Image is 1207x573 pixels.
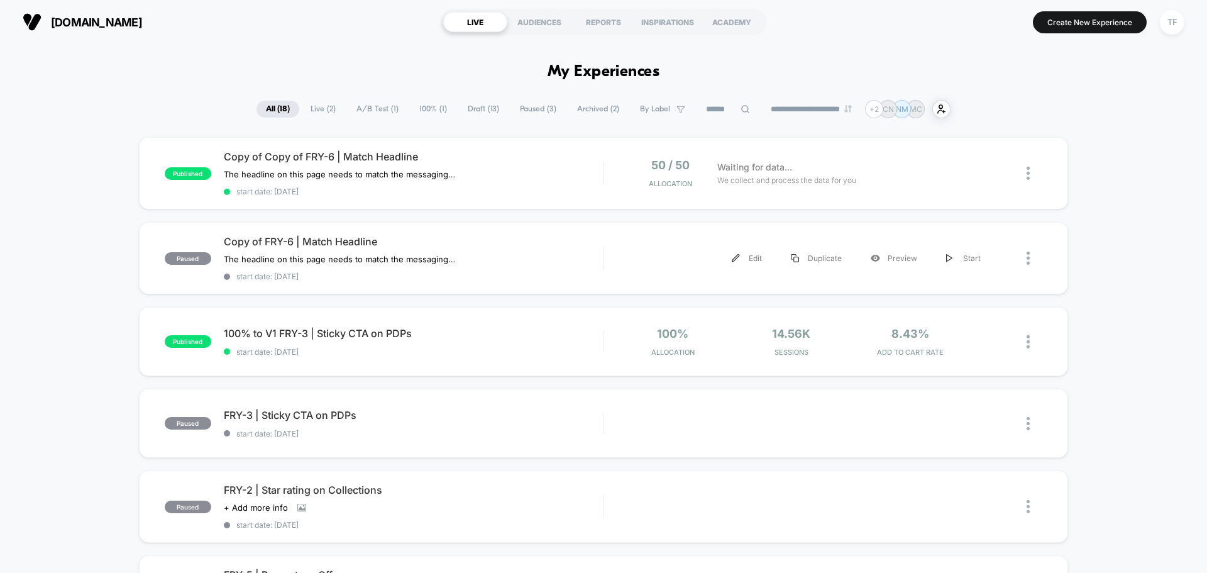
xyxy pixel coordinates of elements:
[548,63,660,81] h1: My Experiences
[165,167,211,180] span: published
[700,12,764,32] div: ACADEMY
[224,429,603,438] span: start date: [DATE]
[568,101,629,118] span: Archived ( 2 )
[510,101,566,118] span: Paused ( 3 )
[256,101,299,118] span: All ( 18 )
[946,254,952,262] img: menu
[891,327,929,340] span: 8.43%
[458,101,509,118] span: Draft ( 13 )
[1156,9,1188,35] button: TF
[865,100,883,118] div: + 2
[651,348,695,357] span: Allocation
[856,244,932,272] div: Preview
[896,104,908,114] p: NM
[23,13,41,31] img: Visually logo
[736,348,848,357] span: Sessions
[1027,500,1030,513] img: close
[224,150,603,163] span: Copy of Copy of FRY-6 | Match Headline
[347,101,408,118] span: A/B Test ( 1 )
[1160,10,1184,35] div: TF
[19,12,146,32] button: [DOMAIN_NAME]
[1027,335,1030,348] img: close
[1027,417,1030,430] img: close
[1033,11,1147,33] button: Create New Experience
[410,101,456,118] span: 100% ( 1 )
[51,16,142,29] span: [DOMAIN_NAME]
[657,327,688,340] span: 100%
[165,417,211,430] span: paused
[224,235,603,248] span: Copy of FRY-6 | Match Headline
[717,174,856,186] span: We collect and process the data for you
[854,348,966,357] span: ADD TO CART RATE
[732,254,740,262] img: menu
[932,244,995,272] div: Start
[772,327,810,340] span: 14.56k
[571,12,636,32] div: REPORTS
[636,12,700,32] div: INSPIRATIONS
[776,244,856,272] div: Duplicate
[651,159,690,172] span: 50 / 50
[883,104,894,114] p: CN
[224,520,603,530] span: start date: [DATE]
[910,104,922,114] p: MC
[224,347,603,357] span: start date: [DATE]
[224,409,603,421] span: FRY-3 | Sticky CTA on PDPs
[507,12,571,32] div: AUDIENCES
[717,244,776,272] div: Edit
[791,254,799,262] img: menu
[649,179,692,188] span: Allocation
[844,105,852,113] img: end
[1027,252,1030,265] img: close
[301,101,345,118] span: Live ( 2 )
[717,160,792,174] span: Waiting for data...
[1027,167,1030,180] img: close
[224,272,603,281] span: start date: [DATE]
[224,327,603,340] span: 100% to V1 FRY-3 | Sticky CTA on PDPs
[224,187,603,196] span: start date: [DATE]
[165,335,211,348] span: published
[224,503,288,513] span: + Add more info
[443,12,507,32] div: LIVE
[640,104,670,114] span: By Label
[224,169,457,179] span: The headline on this page needs to match the messaging on the previous page
[165,501,211,513] span: paused
[224,254,457,264] span: The headline on this page needs to match the messaging on the previous page
[165,252,211,265] span: paused
[224,484,603,496] span: FRY-2 | Star rating on Collections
